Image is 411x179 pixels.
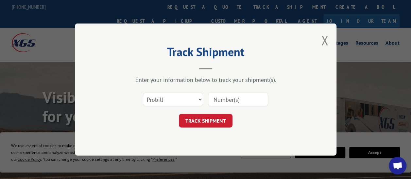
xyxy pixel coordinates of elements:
div: Open chat [389,157,406,174]
button: Close modal [321,32,328,49]
button: TRACK SHIPMENT [179,114,232,127]
input: Number(s) [208,93,268,106]
h2: Track Shipment [108,47,304,60]
div: Enter your information below to track your shipment(s). [108,76,304,83]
